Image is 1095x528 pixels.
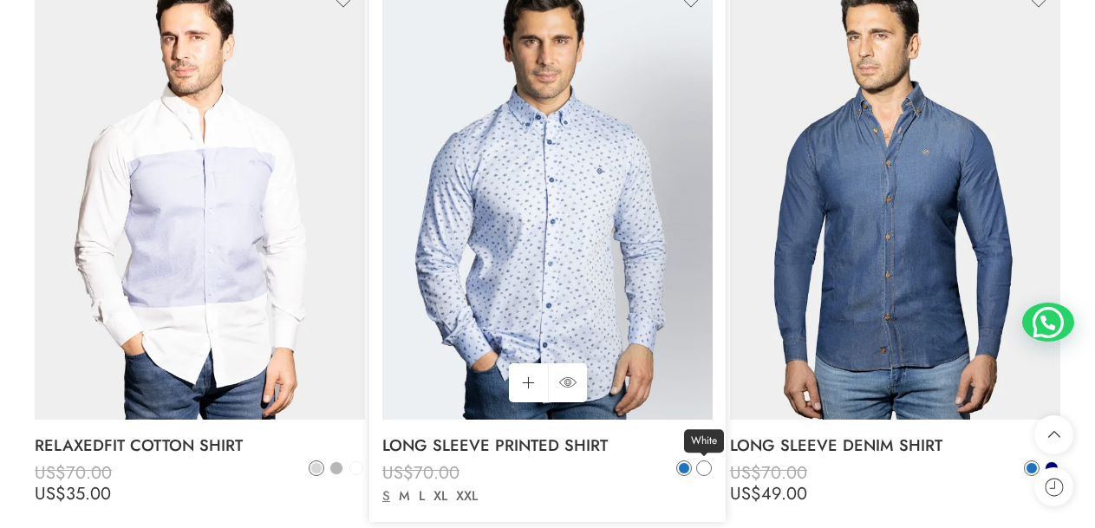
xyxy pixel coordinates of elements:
[730,428,1060,463] a: LONG SLEEVE DENIM SHIRT
[730,460,807,486] bdi: 70.00
[35,481,111,506] bdi: 35.00
[1024,460,1040,476] a: Blue
[548,363,587,402] a: QUICK SHOP
[378,486,394,506] a: S
[382,460,460,486] bdi: 70.00
[382,481,460,506] bdi: 49.00
[730,481,807,506] bdi: 49.00
[349,460,364,476] a: White
[394,486,414,506] a: M
[684,429,724,453] span: White
[35,481,66,506] span: US$
[382,460,414,486] span: US$
[696,460,712,476] a: White
[329,460,344,476] a: low grey
[509,363,548,402] a: Select options for “LONG SLEEVE PRINTED SHIRT”
[35,460,66,486] span: US$
[414,486,429,506] a: L
[730,481,761,506] span: US$
[676,460,692,476] a: Blue
[730,460,761,486] span: US$
[35,460,112,486] bdi: 70.00
[382,428,713,463] a: LONG SLEEVE PRINTED SHIRT
[309,460,324,476] a: Light Grey
[35,428,365,463] a: RELAXEDFIT COTTON SHIRT
[452,486,482,506] a: XXL
[382,481,414,506] span: US$
[429,486,452,506] a: XL
[1044,460,1059,476] a: Navy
